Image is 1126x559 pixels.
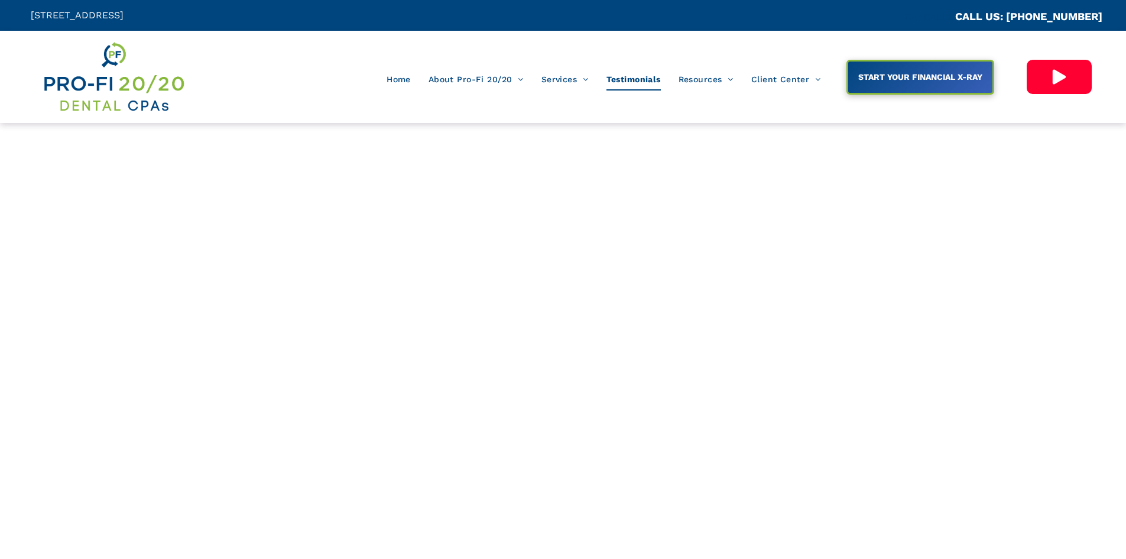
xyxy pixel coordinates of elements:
[670,68,742,91] a: Resources
[846,60,994,95] a: START YOUR FINANCIAL X-RAY
[378,68,420,91] a: Home
[598,68,670,91] a: Testimonials
[420,68,533,91] a: About Pro-Fi 20/20
[905,11,955,22] span: CA::CALLC
[854,66,987,88] span: START YOUR FINANCIAL X-RAY
[533,68,598,91] a: Services
[31,9,124,21] span: [STREET_ADDRESS]
[42,40,185,114] img: Get Dental CPA Consulting, Bookkeeping, & Bank Loans
[742,68,830,91] a: Client Center
[955,10,1102,22] a: CALL US: [PHONE_NUMBER]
